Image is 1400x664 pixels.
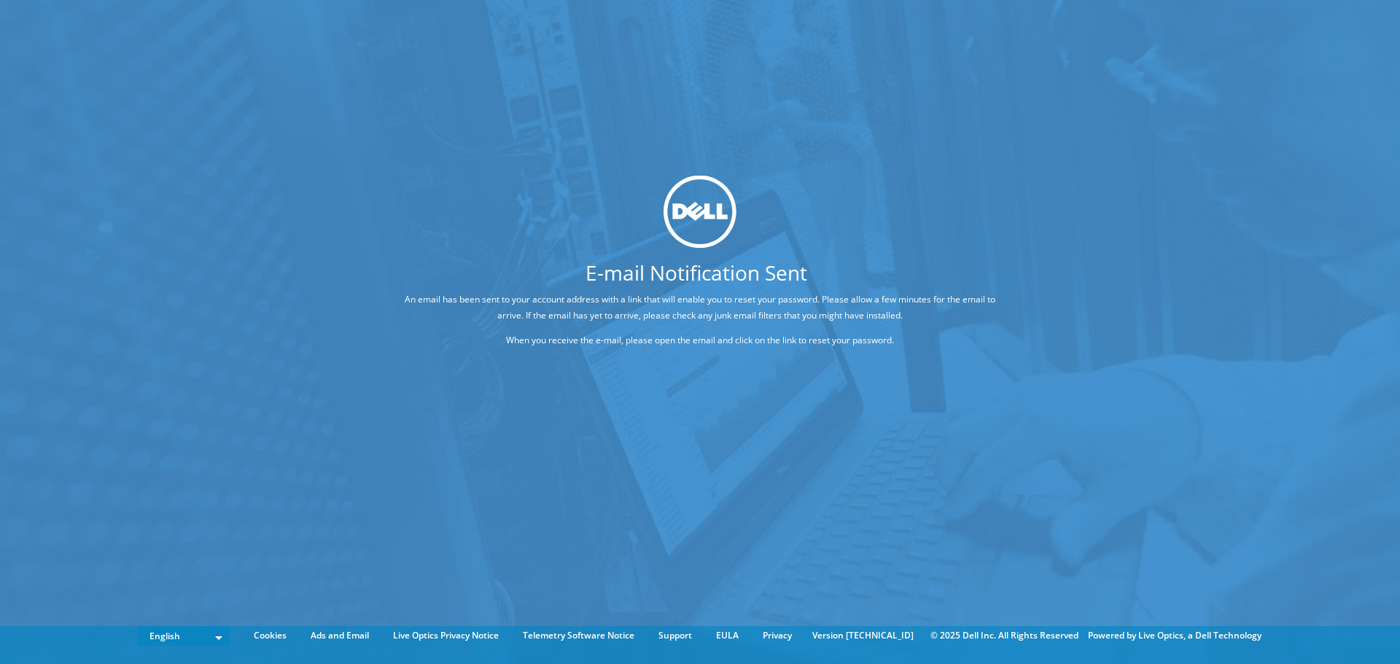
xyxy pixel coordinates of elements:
[805,628,921,644] li: Version [TECHNICAL_ID]
[512,628,645,644] a: Telemetry Software Notice
[405,292,995,324] p: An email has been sent to your account address with a link that will enable you to reset your pas...
[1088,628,1261,644] li: Powered by Live Optics, a Dell Technology
[300,628,380,644] a: Ads and Email
[382,628,510,644] a: Live Optics Privacy Notice
[923,628,1086,644] li: © 2025 Dell Inc. All Rights Reserved
[243,628,297,644] a: Cookies
[705,628,750,644] a: EULA
[405,332,995,348] p: When you receive the e-mail, please open the email and click on the link to reset your password.
[752,628,803,644] a: Privacy
[647,628,703,644] a: Support
[350,262,1043,283] h1: E-mail Notification Sent
[664,176,736,249] img: dell_svg_logo.svg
